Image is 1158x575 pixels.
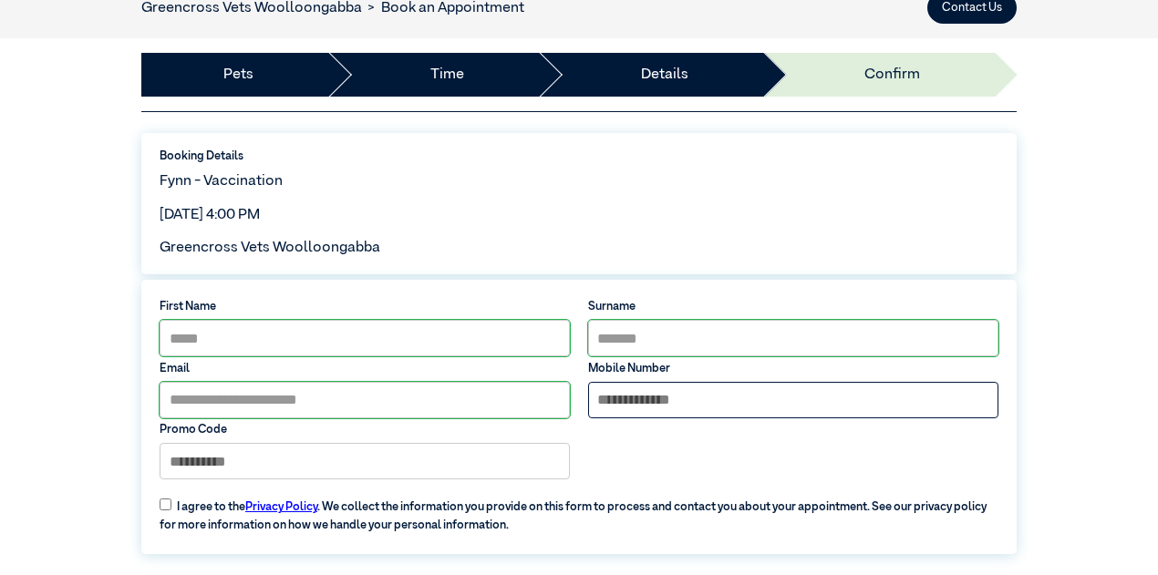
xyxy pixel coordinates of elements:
span: Greencross Vets Woolloongabba [160,241,380,255]
label: Email [160,360,570,377]
label: Surname [588,298,998,315]
span: [DATE] 4:00 PM [160,208,260,222]
label: First Name [160,298,570,315]
a: Pets [223,64,253,86]
a: Greencross Vets Woolloongabba [141,1,362,15]
input: I agree to thePrivacy Policy. We collect the information you provide on this form to process and ... [160,498,171,510]
label: I agree to the . We collect the information you provide on this form to process and contact you a... [150,488,1007,534]
a: Privacy Policy [245,501,317,513]
span: Fynn - Vaccination [160,174,283,189]
a: Time [430,64,464,86]
label: Promo Code [160,421,570,438]
a: Details [641,64,688,86]
label: Mobile Number [588,360,998,377]
label: Booking Details [160,148,998,165]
